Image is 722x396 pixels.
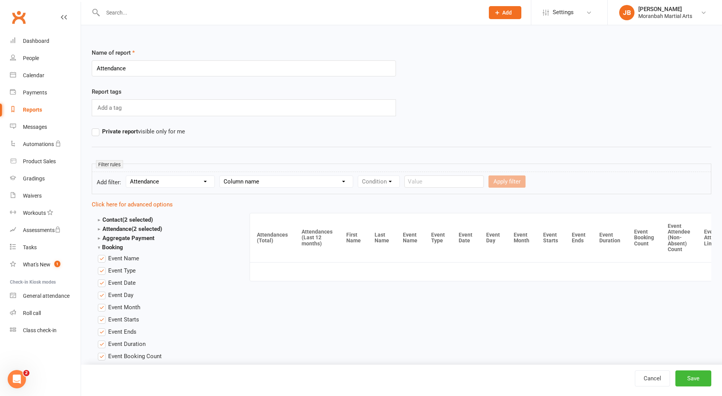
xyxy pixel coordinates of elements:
[553,4,574,21] span: Settings
[101,7,479,18] input: Search...
[295,213,339,262] th: Attendances (Last 12 months)
[10,50,81,67] a: People
[131,226,162,232] span: (2 selected)
[92,48,135,57] label: Name of report
[635,370,670,386] a: Cancel
[92,87,122,96] label: Report tags
[404,175,484,188] input: Value
[23,158,56,164] div: Product Sales
[536,213,565,262] th: Event Starts
[619,5,634,20] div: JB
[23,261,50,268] div: What's New
[23,107,42,113] div: Reports
[565,213,592,262] th: Event Ends
[23,124,47,130] div: Messages
[23,175,45,182] div: Gradings
[592,213,627,262] th: Event Duration
[23,327,57,333] div: Class check-in
[10,256,81,273] a: What's New1
[638,6,692,13] div: [PERSON_NAME]
[10,204,81,222] a: Workouts
[108,352,162,360] span: Event Booking Count
[502,10,512,16] span: Add
[675,370,711,386] button: Save
[23,370,29,376] span: 2
[108,315,139,323] span: Event Starts
[10,187,81,204] a: Waivers
[10,67,81,84] a: Calendar
[98,235,154,242] strong: Aggregate Payment
[108,254,139,262] span: Event Name
[661,213,697,262] th: Event Attendee (Non-Absent) Count
[452,213,479,262] th: Event Date
[10,136,81,153] a: Automations
[108,339,146,347] span: Event Duration
[108,266,136,274] span: Event Type
[96,160,123,168] small: Filter rules
[479,213,507,262] th: Event Day
[10,118,81,136] a: Messages
[23,227,61,233] div: Assessments
[23,210,46,216] div: Workouts
[8,370,26,388] iframe: Intercom live chat
[23,72,44,78] div: Calendar
[10,84,81,101] a: Payments
[122,216,153,223] span: (2 selected)
[638,13,692,19] div: Moranbah Martial Arts
[23,141,54,147] div: Automations
[10,101,81,118] a: Reports
[23,293,70,299] div: General attendance
[424,213,452,262] th: Event Type
[92,172,711,194] form: Add filter:
[10,239,81,256] a: Tasks
[10,153,81,170] a: Product Sales
[23,193,42,199] div: Waivers
[108,364,199,372] span: Event Attendee (Non-Absent) Count
[10,287,81,305] a: General attendance kiosk mode
[23,55,39,61] div: People
[627,213,661,262] th: Event Booking Count
[10,322,81,339] a: Class kiosk mode
[10,170,81,187] a: Gradings
[98,216,153,223] strong: Contact
[396,213,424,262] th: Event Name
[102,128,138,135] strong: Private report
[507,213,536,262] th: Event Month
[92,201,173,208] a: Click here for advanced options
[102,127,185,135] span: visible only for me
[10,305,81,322] a: Roll call
[97,103,124,113] input: Add a tag
[489,6,521,19] button: Add
[108,303,140,311] span: Event Month
[250,213,295,262] th: Attendances (Total)
[54,261,60,267] span: 1
[10,222,81,239] a: Assessments
[339,213,368,262] th: First Name
[108,278,136,286] span: Event Date
[10,32,81,50] a: Dashboard
[98,244,123,251] strong: Booking
[108,327,136,335] span: Event Ends
[9,8,28,27] a: Clubworx
[23,89,47,96] div: Payments
[108,291,133,299] span: Event Day
[23,244,37,250] div: Tasks
[23,310,41,316] div: Roll call
[98,226,162,232] strong: Attendance
[368,213,396,262] th: Last Name
[23,38,49,44] div: Dashboard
